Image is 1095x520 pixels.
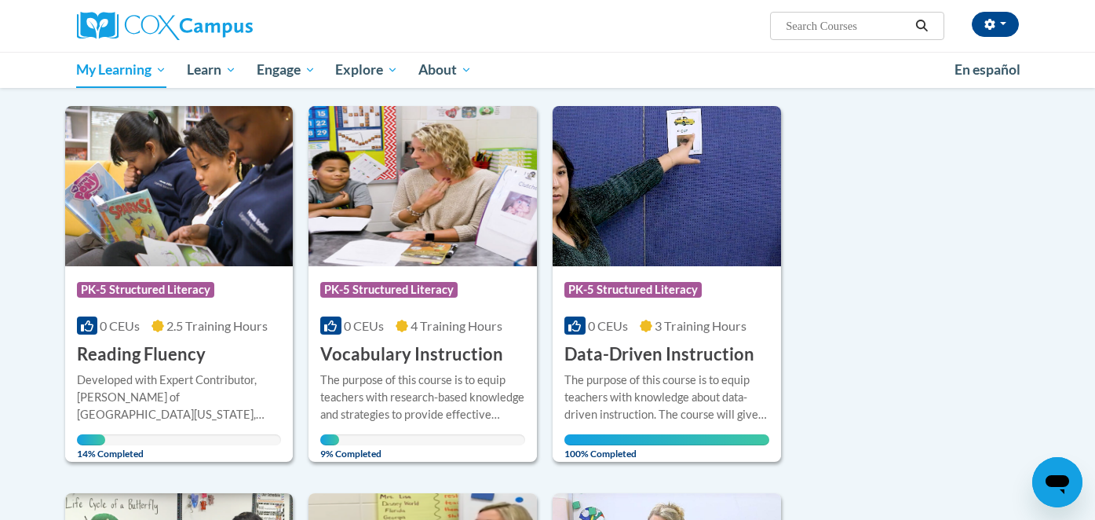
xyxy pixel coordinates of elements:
img: Course Logo [308,106,537,266]
div: Main menu [53,52,1042,88]
span: Learn [187,60,236,79]
a: Course LogoPK-5 Structured Literacy0 CEUs4 Training Hours Vocabulary InstructionThe purpose of th... [308,106,537,463]
span: En español [954,61,1020,78]
span: 4 Training Hours [411,318,502,333]
span: Engage [257,60,316,79]
span: 3 Training Hours [655,318,746,333]
a: Cox Campus [77,12,375,40]
a: About [408,52,482,88]
span: 0 CEUs [100,318,140,333]
span: PK-5 Structured Literacy [77,282,214,298]
button: Search [910,16,933,35]
a: My Learning [67,52,177,88]
span: PK-5 Structured Literacy [564,282,702,298]
span: My Learning [76,60,166,79]
a: Learn [177,52,246,88]
img: Cox Campus [77,12,253,40]
div: Your progress [77,434,106,445]
span: Explore [335,60,398,79]
span: PK-5 Structured Literacy [320,282,458,298]
iframe: Button to launch messaging window [1032,457,1082,507]
a: En español [944,53,1031,86]
h3: Data-Driven Instruction [564,342,754,367]
a: Course LogoPK-5 Structured Literacy0 CEUs3 Training Hours Data-Driven InstructionThe purpose of t... [553,106,781,463]
a: Explore [325,52,408,88]
span: 14% Completed [77,434,106,460]
h3: Vocabulary Instruction [320,342,503,367]
span: 0 CEUs [588,318,628,333]
div: Your progress [320,434,338,445]
span: 0 CEUs [344,318,384,333]
img: Course Logo [553,106,781,266]
img: Course Logo [65,106,294,266]
a: Course LogoPK-5 Structured Literacy0 CEUs2.5 Training Hours Reading FluencyDeveloped with Expert ... [65,106,294,463]
div: The purpose of this course is to equip teachers with knowledge about data-driven instruction. The... [564,372,769,423]
div: The purpose of this course is to equip teachers with research-based knowledge and strategies to p... [320,372,525,423]
button: Account Settings [972,12,1019,37]
span: 100% Completed [564,434,769,460]
div: Your progress [564,434,769,445]
input: Search Courses [784,16,910,35]
span: 9% Completed [320,434,338,460]
h3: Reading Fluency [77,342,206,367]
span: About [418,60,472,79]
div: Developed with Expert Contributor, [PERSON_NAME] of [GEOGRAPHIC_DATA][US_STATE], [GEOGRAPHIC_DATA... [77,372,282,423]
span: 2.5 Training Hours [166,318,268,333]
a: Engage [246,52,326,88]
